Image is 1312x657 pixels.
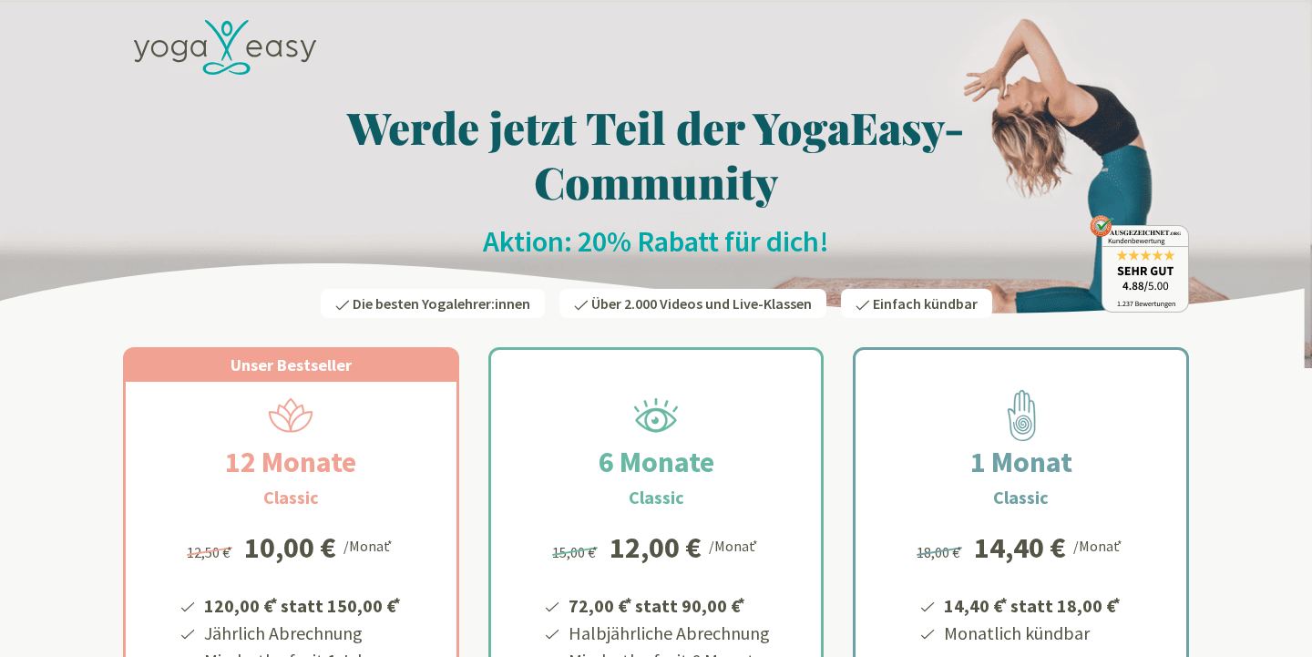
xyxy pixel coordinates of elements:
[123,99,1189,209] h1: Werde jetzt Teil der YogaEasy-Community
[244,533,336,562] div: 10,00 €
[566,589,770,620] li: 72,00 € statt 90,00 €
[343,533,395,557] div: /Monat
[555,440,758,484] h2: 6 Monate
[974,533,1066,562] div: 14,40 €
[629,484,684,511] h3: Classic
[941,589,1123,620] li: 14,40 € statt 18,00 €
[552,543,600,561] span: 15,00 €
[187,543,235,561] span: 12,50 €
[927,440,1116,484] h2: 1 Monat
[1073,533,1125,557] div: /Monat
[263,484,319,511] h3: Classic
[993,484,1049,511] h3: Classic
[610,533,702,562] div: 12,00 €
[181,440,400,484] h2: 12 Monate
[123,223,1189,260] h2: Aktion: 20% Rabatt für dich!
[709,533,761,557] div: /Monat
[201,589,404,620] li: 120,00 € statt 150,00 €
[231,354,352,375] span: Unser Bestseller
[1090,215,1189,313] img: ausgezeichnet_badge.png
[941,620,1123,647] li: Monatlich kündbar
[201,620,404,647] li: Jährlich Abrechnung
[353,294,530,313] span: Die besten Yogalehrer:innen
[873,294,978,313] span: Einfach kündbar
[591,294,812,313] span: Über 2.000 Videos und Live-Klassen
[566,620,770,647] li: Halbjährliche Abrechnung
[917,543,965,561] span: 18,00 €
